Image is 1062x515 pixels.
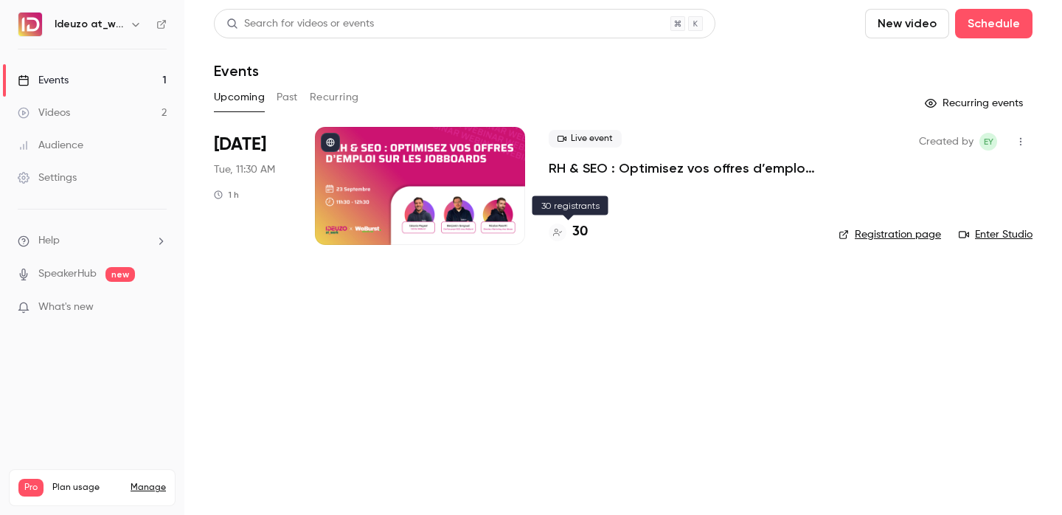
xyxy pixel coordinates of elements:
a: RH & SEO : Optimisez vos offres d’emploi sur les jobboards [549,159,815,177]
span: new [105,267,135,282]
div: 1 h [214,189,239,201]
div: Events [18,73,69,88]
span: [DATE] [214,133,266,156]
span: EY [984,133,993,151]
button: Recurring events [918,91,1032,115]
span: Help [38,233,60,249]
span: What's new [38,300,94,315]
div: Videos [18,106,70,120]
li: help-dropdown-opener [18,233,167,249]
h6: Ideuzo at_work [55,17,124,32]
h1: Events [214,62,259,80]
button: New video [865,9,949,38]
a: Enter Studio [959,227,1032,242]
div: Settings [18,170,77,185]
span: Eva Yahiaoui [979,133,997,151]
span: Pro [18,479,44,497]
a: SpeakerHub [38,266,97,282]
button: Schedule [955,9,1032,38]
a: Manage [131,482,166,494]
div: Sep 23 Tue, 11:30 AM (Europe/Madrid) [214,127,291,245]
span: Tue, 11:30 AM [214,162,275,177]
h4: 30 [572,222,588,242]
button: Past [277,86,298,109]
a: 30 [549,222,588,242]
div: Audience [18,138,83,153]
span: Created by [919,133,974,151]
img: Ideuzo at_work [18,13,42,36]
button: Recurring [310,86,359,109]
button: Upcoming [214,86,265,109]
span: Live event [549,130,622,148]
a: Registration page [839,227,941,242]
span: Plan usage [52,482,122,494]
div: Search for videos or events [226,16,374,32]
iframe: Noticeable Trigger [149,301,167,314]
